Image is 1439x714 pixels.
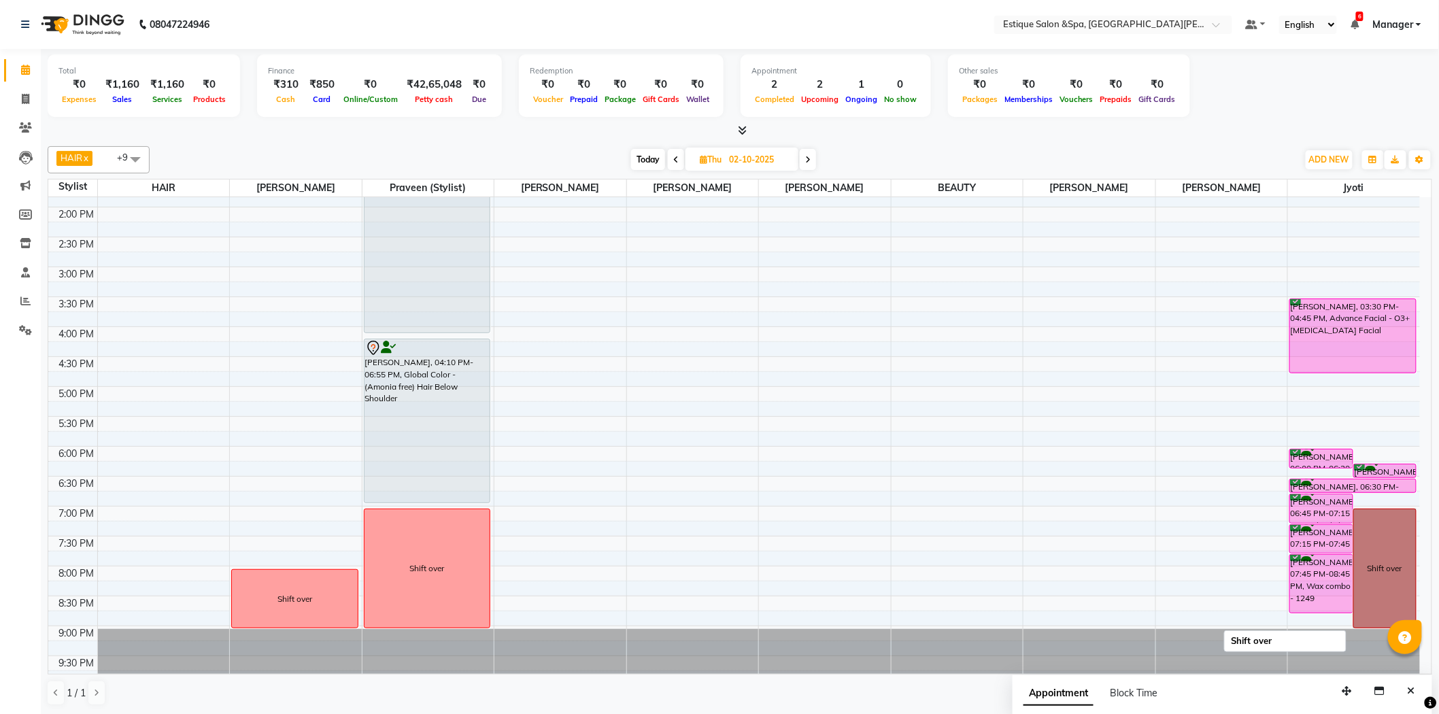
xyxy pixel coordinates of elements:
div: [PERSON_NAME], 07:15 PM-07:45 PM, Gel polish - feet offer [1290,525,1353,553]
span: [PERSON_NAME] [1156,180,1288,197]
div: ₹0 [639,77,683,92]
div: 3:00 PM [56,267,97,282]
span: Online/Custom [340,95,401,104]
span: ADD NEW [1309,154,1349,165]
span: Memberships [1001,95,1056,104]
div: ₹850 [304,77,340,92]
div: ₹1,160 [100,77,145,92]
div: 4:00 PM [56,327,97,341]
div: [PERSON_NAME], 07:45 PM-08:45 PM, Wax combo - 1249 [1290,555,1353,613]
div: [PERSON_NAME], 06:45 PM-07:15 PM, Gel polish - hand offer [1290,494,1353,523]
span: [PERSON_NAME] [627,180,759,197]
div: 2 [751,77,798,92]
div: ₹1,160 [145,77,190,92]
span: Services [149,95,186,104]
div: Shift over [1232,634,1272,648]
div: Total [58,65,229,77]
span: Ongoing [842,95,881,104]
div: ₹310 [268,77,304,92]
div: 2 [798,77,842,92]
div: Appointment [751,65,920,77]
span: BEAUTY [892,180,1023,197]
span: Voucher [530,95,566,104]
div: 2:00 PM [56,207,97,222]
div: 4:30 PM [56,357,97,371]
div: ₹0 [1001,77,1056,92]
div: ₹0 [959,77,1001,92]
span: Due [469,95,490,104]
div: ₹0 [467,77,491,92]
div: 7:00 PM [56,507,97,521]
span: Appointment [1023,681,1094,706]
button: Close [1402,681,1421,702]
div: Finance [268,65,491,77]
div: 7:30 PM [56,537,97,551]
div: ₹0 [683,77,713,92]
div: Redemption [530,65,713,77]
span: Upcoming [798,95,842,104]
span: [PERSON_NAME] [230,180,362,197]
span: Today [631,149,665,170]
span: Packages [959,95,1001,104]
span: Wallet [683,95,713,104]
div: 6:30 PM [56,477,97,491]
div: Shift over [277,593,312,605]
div: ₹0 [190,77,229,92]
span: Jyoti [1288,180,1420,197]
b: 08047224946 [150,5,209,44]
span: Cash [273,95,299,104]
div: 2:30 PM [56,237,97,252]
span: [PERSON_NAME] [759,180,891,197]
div: [PERSON_NAME], 04:10 PM-06:55 PM, Global Color - (Amonia free) Hair Below Shoulder [365,339,490,503]
div: ₹0 [340,77,401,92]
span: Completed [751,95,798,104]
span: HAIR [61,152,82,163]
div: ₹0 [58,77,100,92]
span: +9 [117,152,138,163]
span: Block Time [1110,687,1157,699]
span: Praveen (stylist) [362,180,494,197]
span: Thu [696,154,725,165]
div: 5:00 PM [56,387,97,401]
div: [PERSON_NAME], 06:30 PM-06:45 PM, Clean-Up [1290,479,1416,492]
div: ₹0 [566,77,601,92]
span: Expenses [58,95,100,104]
span: Products [190,95,229,104]
div: Shift over [409,562,444,575]
div: Other sales [959,65,1179,77]
div: ₹42,65,048 [401,77,467,92]
div: ₹0 [601,77,639,92]
span: 6 [1356,12,1364,21]
div: ₹0 [1136,77,1179,92]
div: [PERSON_NAME], 06:00 PM-06:20 PM, THREADING - EYEBROWS [1290,449,1353,468]
button: ADD NEW [1306,150,1353,169]
input: 2025-10-02 [725,150,793,170]
span: 1 / 1 [67,686,86,700]
div: 0 [881,77,920,92]
div: ₹0 [1097,77,1136,92]
div: 9:00 PM [56,626,97,641]
a: x [82,152,88,163]
div: 1 [842,77,881,92]
span: Manager [1372,18,1413,32]
span: Card [310,95,335,104]
span: No show [881,95,920,104]
div: 3:30 PM [56,297,97,311]
span: Sales [109,95,136,104]
div: ₹0 [1056,77,1097,92]
a: 6 [1351,18,1359,31]
div: ₹0 [530,77,566,92]
span: Vouchers [1056,95,1097,104]
div: 6:00 PM [56,447,97,461]
span: Gift Cards [639,95,683,104]
img: logo [35,5,128,44]
span: Prepaid [566,95,601,104]
span: Gift Cards [1136,95,1179,104]
div: [PERSON_NAME], 06:15 PM-06:30 PM, Stripless Wax - Upperlip [1354,464,1417,477]
span: [PERSON_NAME] [494,180,626,197]
div: 8:00 PM [56,566,97,581]
span: Petty cash [412,95,457,104]
div: 9:30 PM [56,656,97,670]
span: HAIR [98,180,230,197]
span: Package [601,95,639,104]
